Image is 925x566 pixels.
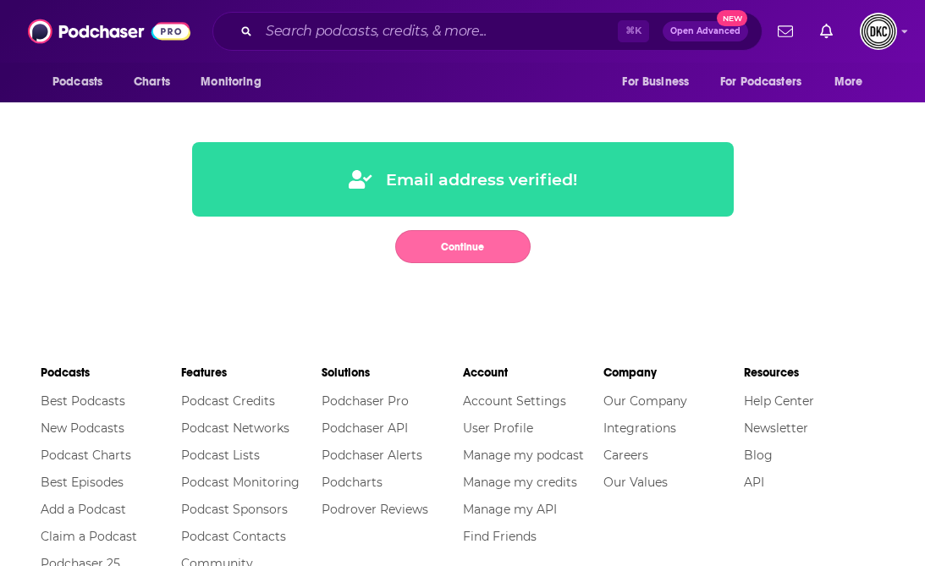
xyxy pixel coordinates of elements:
[709,66,826,98] button: open menu
[670,27,741,36] span: Open Advanced
[717,10,747,26] span: New
[189,66,283,98] button: open menu
[41,420,124,436] a: New Podcasts
[860,13,897,50] span: Logged in as DKCMediatech
[744,393,814,409] a: Help Center
[744,358,884,387] li: Resources
[322,502,428,517] a: Podrover Reviews
[463,420,533,436] a: User Profile
[322,475,383,490] a: Podcharts
[212,12,763,51] div: Search podcasts, credits, & more...
[463,448,584,463] a: Manage my podcast
[52,70,102,94] span: Podcasts
[181,420,289,436] a: Podcast Networks
[622,70,689,94] span: For Business
[603,420,676,436] a: Integrations
[181,529,286,544] a: Podcast Contacts
[41,448,131,463] a: Podcast Charts
[463,358,603,387] li: Account
[181,475,300,490] a: Podcast Monitoring
[823,66,884,98] button: open menu
[41,502,126,517] a: Add a Podcast
[28,15,190,47] img: Podchaser - Follow, Share and Rate Podcasts
[123,66,180,98] a: Charts
[463,529,537,544] a: Find Friends
[603,475,668,490] a: Our Values
[771,17,800,46] a: Show notifications dropdown
[744,475,764,490] a: API
[463,502,557,517] a: Manage my API
[41,358,181,387] li: Podcasts
[603,393,687,409] a: Our Company
[618,20,649,42] span: ⌘ K
[322,358,462,387] li: Solutions
[322,393,409,409] a: Podchaser Pro
[720,70,801,94] span: For Podcasters
[744,448,773,463] a: Blog
[41,393,125,409] a: Best Podcasts
[134,70,170,94] span: Charts
[834,70,863,94] span: More
[181,448,260,463] a: Podcast Lists
[395,230,531,263] button: Continue
[603,448,648,463] a: Careers
[322,448,422,463] a: Podchaser Alerts
[181,502,288,517] a: Podcast Sponsors
[41,529,137,544] a: Claim a Podcast
[860,13,897,50] button: Show profile menu
[610,66,710,98] button: open menu
[259,18,618,45] input: Search podcasts, credits, & more...
[181,358,322,387] li: Features
[41,66,124,98] button: open menu
[744,420,808,436] a: Newsletter
[813,17,840,46] a: Show notifications dropdown
[663,21,748,41] button: Open AdvancedNew
[41,475,124,490] a: Best Episodes
[181,393,275,409] a: Podcast Credits
[349,169,577,190] div: Email address verified!
[322,420,408,436] a: Podchaser API
[860,13,897,50] img: User Profile
[201,70,261,94] span: Monitoring
[463,393,566,409] a: Account Settings
[463,475,577,490] a: Manage my credits
[603,358,744,387] li: Company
